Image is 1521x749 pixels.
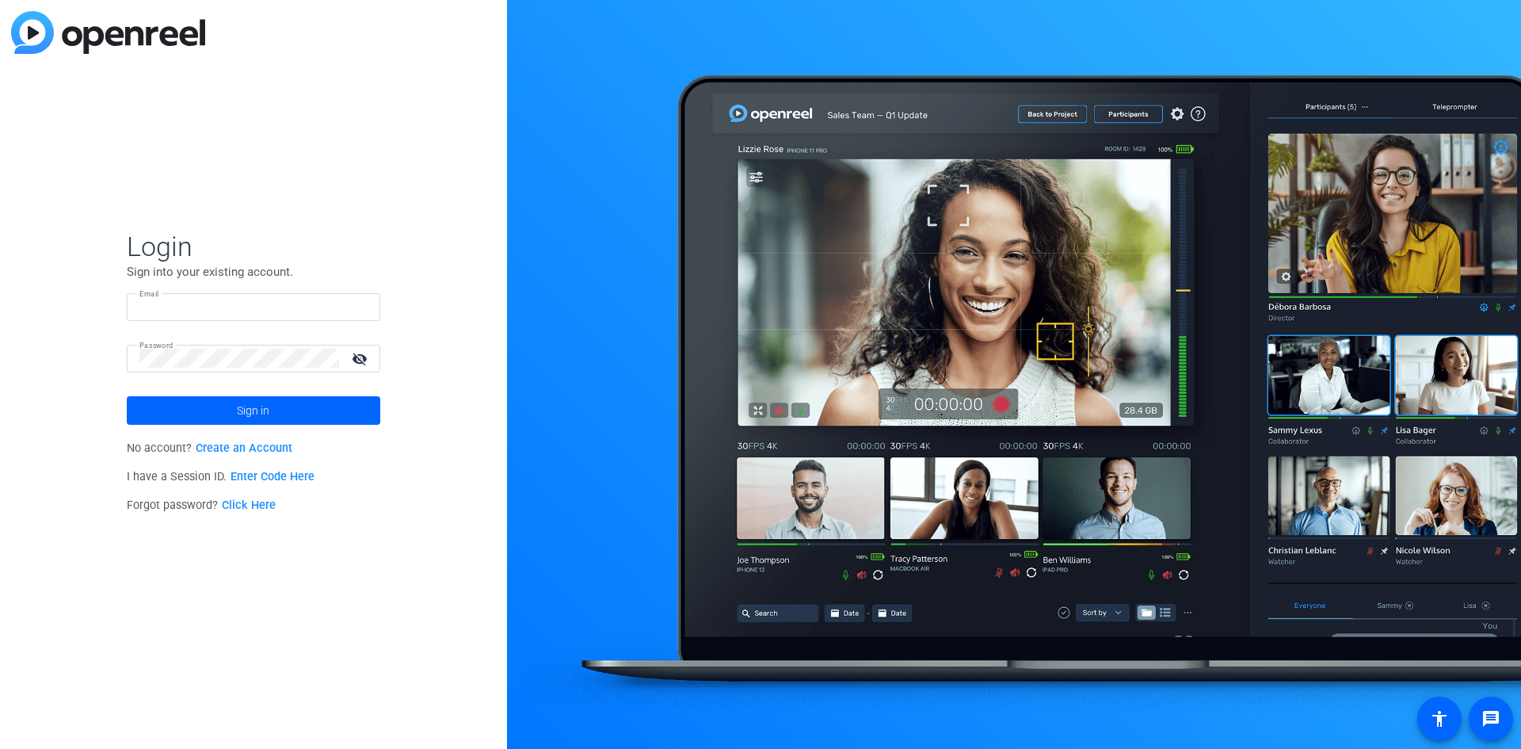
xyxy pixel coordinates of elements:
[222,499,276,512] a: Click Here
[139,297,368,316] input: Enter Email Address
[11,11,205,54] img: blue-gradient.svg
[139,289,159,298] mat-label: Email
[127,470,314,483] span: I have a Session ID.
[237,391,269,430] span: Sign in
[342,347,380,370] mat-icon: visibility_off
[196,441,292,455] a: Create an Account
[1430,709,1449,728] mat-icon: accessibility
[127,441,292,455] span: No account?
[127,499,276,512] span: Forgot password?
[1481,709,1500,728] mat-icon: message
[127,396,380,425] button: Sign in
[127,263,380,281] p: Sign into your existing account.
[127,230,380,263] span: Login
[231,470,314,483] a: Enter Code Here
[139,341,173,350] mat-label: Password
